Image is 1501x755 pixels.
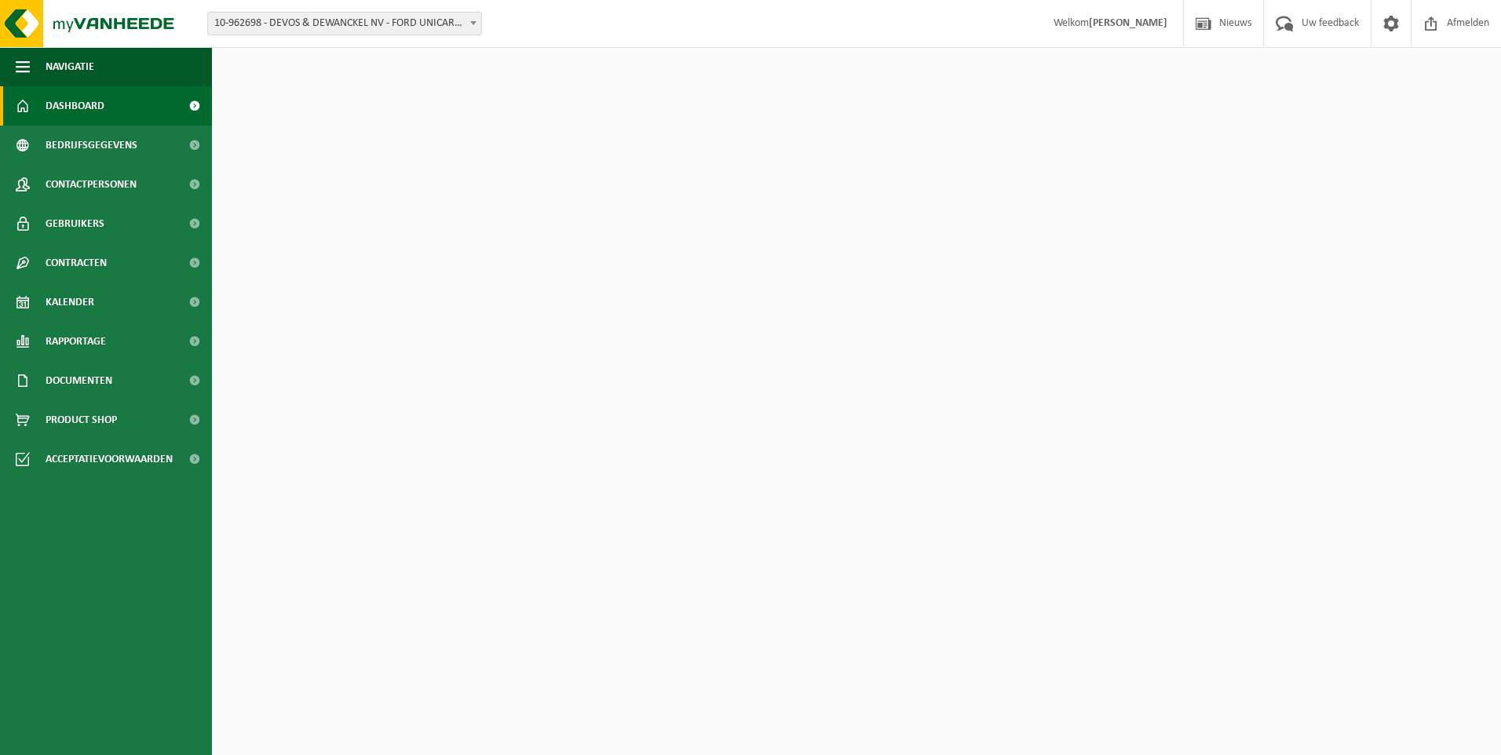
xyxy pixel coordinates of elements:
[46,126,137,165] span: Bedrijfsgegevens
[46,400,117,440] span: Product Shop
[207,12,482,35] span: 10-962698 - DEVOS & DEWANCKEL NV - FORD UNICARS KUURNE - KORTRIJK
[46,243,107,283] span: Contracten
[46,440,173,479] span: Acceptatievoorwaarden
[46,204,104,243] span: Gebruikers
[208,13,481,35] span: 10-962698 - DEVOS & DEWANCKEL NV - FORD UNICARS KUURNE - KORTRIJK
[46,47,94,86] span: Navigatie
[46,322,106,361] span: Rapportage
[46,165,137,204] span: Contactpersonen
[46,361,112,400] span: Documenten
[1089,17,1167,29] strong: [PERSON_NAME]
[46,86,104,126] span: Dashboard
[46,283,94,322] span: Kalender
